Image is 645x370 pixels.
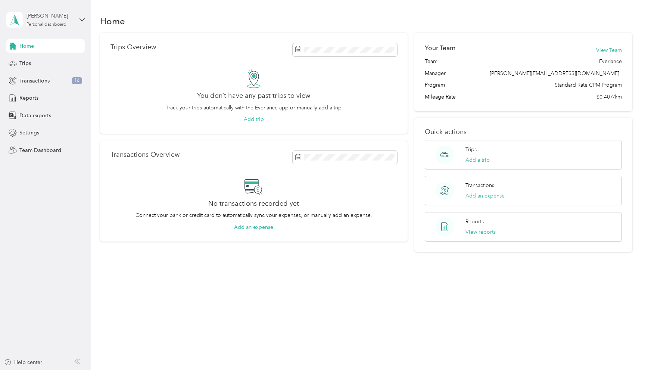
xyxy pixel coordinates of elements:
span: Settings [19,129,39,137]
p: Quick actions [425,128,622,136]
button: View Team [596,46,622,54]
div: [PERSON_NAME] [27,12,73,20]
span: [PERSON_NAME][EMAIL_ADDRESS][DOMAIN_NAME] [490,70,619,77]
p: Transactions [465,181,494,189]
h2: You don’t have any past trips to view [197,92,310,100]
span: Standard Rate CPM Program [555,81,622,89]
span: Mileage Rate [425,93,456,101]
div: Personal dashboard [27,22,66,27]
span: Team Dashboard [19,146,61,154]
h2: No transactions recorded yet [208,200,299,208]
button: Add an expense [234,223,273,231]
span: Team [425,57,437,65]
span: 16 [72,77,82,84]
p: Trips Overview [110,43,156,51]
button: Add an expense [465,192,505,200]
p: Reports [465,218,484,226]
h2: Your Team [425,43,455,53]
h1: Home [100,17,125,25]
span: Home [19,42,34,50]
p: Transactions Overview [110,151,180,159]
button: Add a trip [465,156,490,164]
p: Trips [465,146,477,153]
span: Transactions [19,77,50,85]
span: Program [425,81,445,89]
p: Connect your bank or credit card to automatically sync your expenses, or manually add an expense. [135,211,372,219]
span: Data exports [19,112,51,119]
iframe: Everlance-gr Chat Button Frame [603,328,645,370]
span: Trips [19,59,31,67]
button: View reports [465,228,496,236]
span: $0.407/km [596,93,622,101]
button: Add trip [244,115,264,123]
span: Manager [425,69,446,77]
span: Reports [19,94,38,102]
p: Track your trips automatically with the Everlance app or manually add a trip [166,104,342,112]
button: Help center [4,358,42,366]
span: Everlance [599,57,622,65]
